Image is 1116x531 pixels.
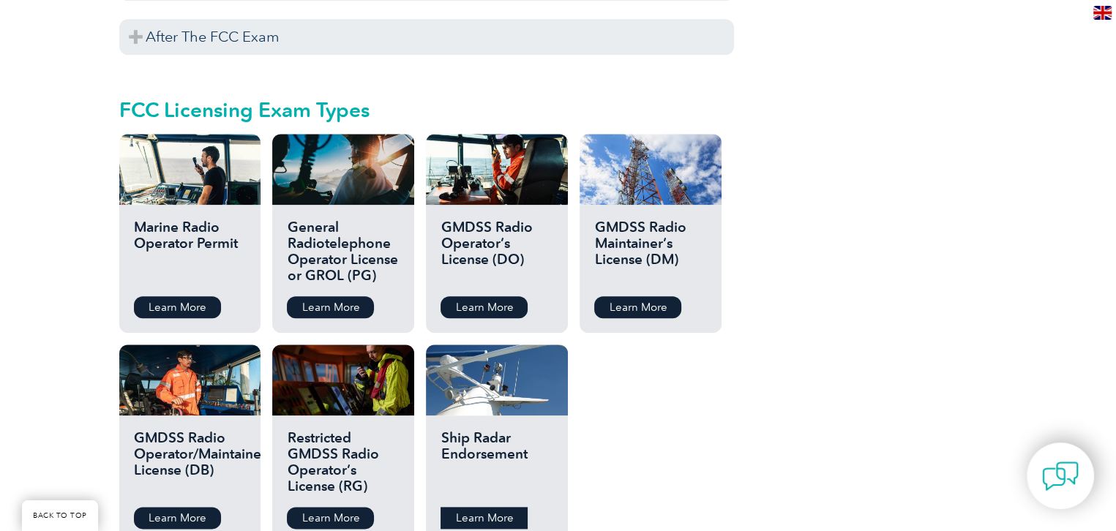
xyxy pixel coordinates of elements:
[441,430,553,496] h2: Ship Radar Endorsement
[441,219,553,285] h2: GMDSS Radio Operator’s License (DO)
[134,219,246,285] h2: Marine Radio Operator Permit
[1042,458,1079,494] img: contact-chat.png
[22,500,98,531] a: BACK TO TOP
[594,296,681,318] a: Learn More
[119,98,734,121] h2: FCC Licensing Exam Types
[119,19,734,55] h3: After The FCC Exam
[134,296,221,318] a: Learn More
[287,507,374,529] a: Learn More
[134,507,221,529] a: Learn More
[287,219,399,285] h2: General Radiotelephone Operator License or GROL (PG)
[287,296,374,318] a: Learn More
[441,296,528,318] a: Learn More
[594,219,706,285] h2: GMDSS Radio Maintainer’s License (DM)
[287,430,399,496] h2: Restricted GMDSS Radio Operator’s License (RG)
[1093,6,1112,20] img: en
[134,430,246,496] h2: GMDSS Radio Operator/Maintainer License (DB)
[441,507,528,529] a: Learn More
